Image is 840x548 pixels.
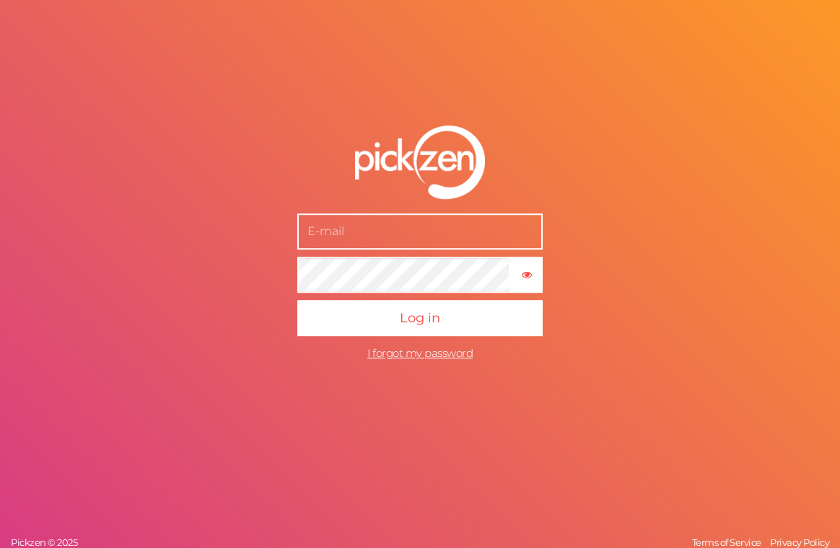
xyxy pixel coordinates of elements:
[297,213,543,249] input: E-mail
[770,536,829,548] span: Privacy Policy
[367,346,473,360] a: I forgot my password
[688,536,765,548] a: Terms of Service
[297,300,543,336] button: Log in
[692,536,761,548] span: Terms of Service
[400,310,440,326] span: Log in
[7,536,81,548] a: Pickzen © 2025
[766,536,833,548] a: Privacy Policy
[355,125,485,199] img: pz-logo-white.png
